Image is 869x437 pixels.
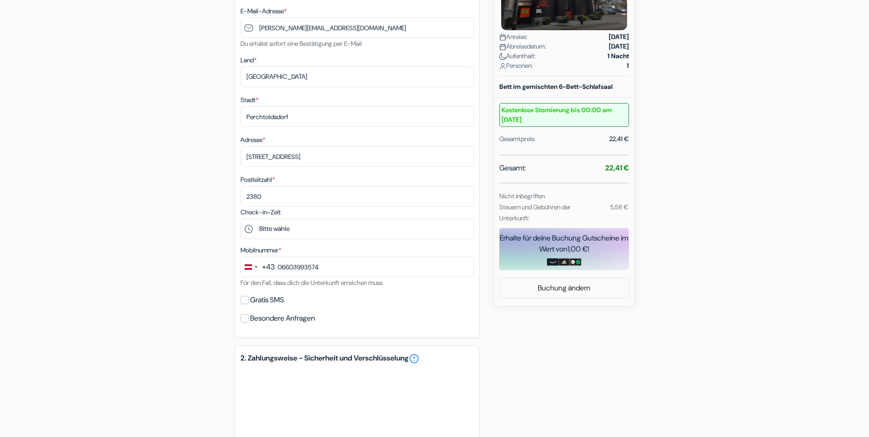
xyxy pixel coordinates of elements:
strong: 1 [627,61,629,71]
input: 664 123456 [240,257,474,277]
span: Personen: [499,61,533,71]
span: Abreisedatum: [499,42,546,51]
img: moon.svg [499,53,506,60]
small: Nicht inbegriffen [499,192,545,200]
img: uber-uber-eats-card.png [570,258,581,266]
small: Kostenlose Stornierung bis 00:00 am [DATE] [499,103,629,127]
label: Adresse [240,135,265,145]
div: +43 [262,262,275,273]
small: Für den Fall, dass dich die Unterkunft erreichen muss [240,279,383,287]
img: amazon-card-no-text.png [547,258,558,266]
strong: [DATE] [609,42,629,51]
label: Postleitzahl [240,175,275,185]
strong: [DATE] [609,32,629,42]
div: Erhalte für deine Buchung Gutscheine im Wert von ! [499,233,629,255]
img: user_icon.svg [499,63,506,70]
small: Du erhälst sofort eine Bestätigung per E-Mail [240,39,362,48]
label: Stadt [240,95,258,105]
strong: 22,41 € [605,163,629,173]
span: Anreise: [499,32,528,42]
a: error_outline [409,353,420,364]
input: E-Mail-Adresse eingeben [240,17,474,38]
b: Bett im gemischten 6-Bett-Schlafsaal [499,82,612,91]
label: Mobilnummer [240,246,281,255]
label: Gratis SMS [250,294,284,306]
label: Land [240,55,257,65]
label: Besondere Anfragen [250,312,315,325]
h5: 2. Zahlungsweise - Sicherheit und Verschlüsselung [240,353,474,364]
span: Aufenthalt: [499,51,536,61]
a: Buchung ändern [500,279,629,297]
strong: 1 Nacht [607,51,629,61]
small: Steuern und Gebühren der Unterkunft: [499,203,571,222]
img: adidas-card.png [558,258,570,266]
div: Gesamtpreis: [499,134,536,144]
img: calendar.svg [499,44,506,50]
img: calendar.svg [499,34,506,41]
span: 1,00 € [568,244,588,254]
label: E-Mail-Adresse [240,6,287,16]
div: 22,41 € [609,134,629,144]
label: Check-in-Zeit [240,208,281,217]
button: Change country, selected Austria (+43) [241,257,275,277]
span: Gesamt: [499,163,526,174]
small: 5,58 € [610,203,629,211]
